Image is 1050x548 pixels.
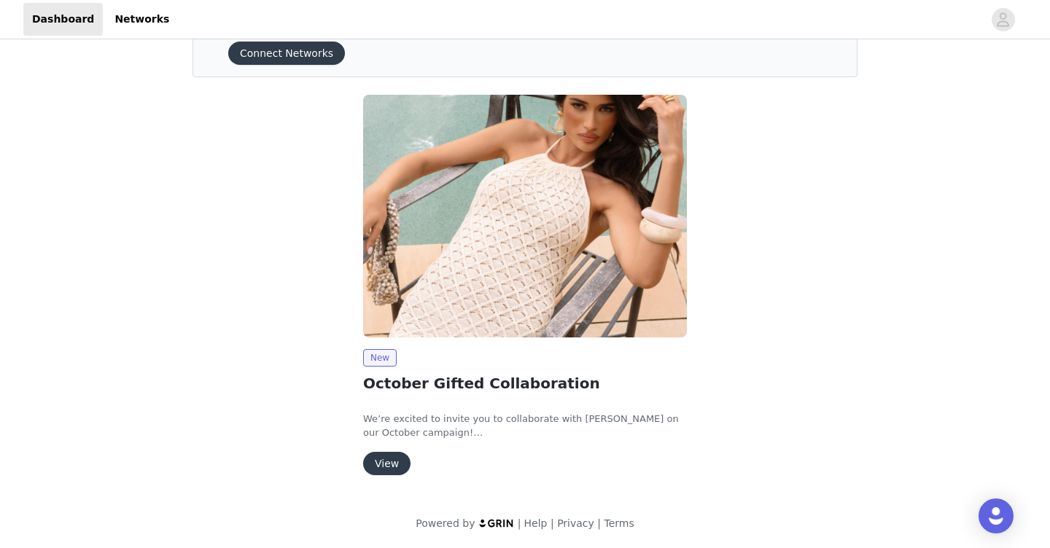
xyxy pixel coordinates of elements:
a: Dashboard [23,3,103,36]
div: avatar [996,8,1010,31]
span: Powered by [416,517,475,529]
img: logo [478,518,515,528]
span: | [518,517,521,529]
button: View [363,452,411,475]
span: New [363,349,397,367]
p: We’re excited to invite you to collaborate with [PERSON_NAME] on our October campaign! [363,412,687,440]
button: Connect Networks [228,42,345,65]
div: Open Intercom Messenger [979,498,1014,533]
a: Networks [106,3,178,36]
a: Privacy [557,517,594,529]
a: View [363,458,411,469]
span: | [551,517,554,529]
a: Terms [604,517,634,529]
h2: October Gifted Collaboration [363,372,687,394]
span: | [597,517,601,529]
img: Peppermayo EU [363,95,687,337]
a: Help [524,517,548,529]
